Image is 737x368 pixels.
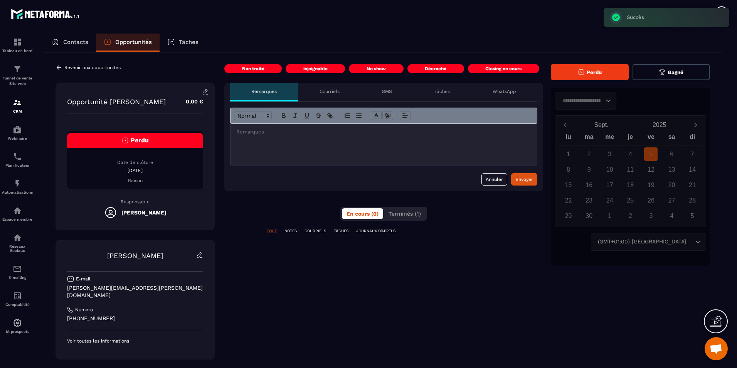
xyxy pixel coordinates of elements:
[2,258,33,285] a: emailemailE-mailing
[67,167,203,174] p: [DATE]
[76,276,91,282] p: E-mail
[67,159,203,165] p: Date de clôture
[2,32,33,59] a: formationformationTableau de bord
[347,211,379,217] span: En cours (0)
[13,318,22,327] img: automations
[251,88,277,95] p: Remarques
[485,66,522,72] p: Closing en cours
[67,315,203,322] p: [PHONE_NUMBER]
[63,39,88,46] p: Contacts
[67,177,203,184] p: Raison
[367,66,386,72] p: No show
[2,76,33,86] p: Tunnel de vente Site web
[2,173,33,200] a: automationsautomationsAutomatisations
[284,228,297,234] p: NOTES
[633,64,710,80] button: Gagné
[2,163,33,167] p: Planificateur
[2,92,33,119] a: formationformationCRM
[2,227,33,258] a: social-networksocial-networkRéseaux Sociaux
[107,252,163,260] a: [PERSON_NAME]
[587,69,602,75] span: Perdu
[511,173,537,186] button: Envoyer
[2,136,33,140] p: Webinaire
[64,65,121,70] p: Revenir aux opportunités
[13,64,22,74] img: formation
[303,66,328,72] p: injoignable
[356,228,395,234] p: JOURNAUX D'APPELS
[305,228,326,234] p: COURRIELS
[2,217,33,221] p: Espace membre
[334,228,348,234] p: TÂCHES
[67,98,166,106] p: Opportunité [PERSON_NAME]
[389,211,421,217] span: Terminés (1)
[44,34,96,52] a: Contacts
[384,208,426,219] button: Terminés (1)
[115,39,152,46] p: Opportunités
[13,98,22,107] img: formation
[2,59,33,92] a: formationformationTunnel de vente Site web
[13,152,22,161] img: scheduler
[13,291,22,300] img: accountant
[13,125,22,134] img: automations
[342,208,383,219] button: En cours (0)
[2,190,33,194] p: Automatisations
[425,66,446,72] p: Décroché
[668,69,683,75] span: Gagné
[2,275,33,280] p: E-mailing
[481,173,507,186] button: Annuler
[705,337,728,360] a: Ouvrir le chat
[515,176,533,183] div: Envoyer
[2,244,33,253] p: Réseaux Sociaux
[551,64,629,80] button: Perdu
[13,264,22,273] img: email
[67,199,203,204] p: Responsable
[160,34,206,52] a: Tâches
[96,34,160,52] a: Opportunités
[179,39,199,46] p: Tâches
[13,233,22,242] img: social-network
[67,284,203,299] p: [PERSON_NAME][EMAIL_ADDRESS][PERSON_NAME][DOMAIN_NAME]
[2,146,33,173] a: schedulerschedulerPlanificateur
[493,88,516,95] p: WhatsApp
[13,179,22,188] img: automations
[11,7,80,21] img: logo
[2,285,33,312] a: accountantaccountantComptabilité
[131,137,149,144] span: Perdu
[2,329,33,334] p: IA prospects
[2,109,33,113] p: CRM
[382,88,392,95] p: SMS
[75,307,93,313] p: Numéro
[267,228,277,234] p: TOUT
[67,338,203,344] p: Voir toutes les informations
[13,37,22,47] img: formation
[2,302,33,307] p: Comptabilité
[2,119,33,146] a: automationsautomationsWebinaire
[242,66,264,72] p: Non traité
[320,88,340,95] p: Courriels
[178,94,203,109] p: 0,00 €
[121,209,166,216] h5: [PERSON_NAME]
[434,88,450,95] p: Tâches
[2,49,33,53] p: Tableau de bord
[13,206,22,215] img: automations
[2,200,33,227] a: automationsautomationsEspace membre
